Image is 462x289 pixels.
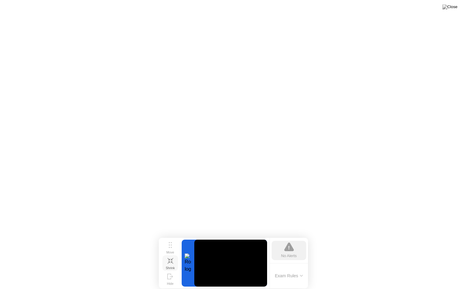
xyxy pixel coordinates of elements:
[166,266,175,270] div: Shrink
[166,250,174,254] div: Move
[273,273,305,278] button: Exam Rules
[162,255,178,271] button: Shrink
[162,240,178,255] button: Move
[162,271,178,287] button: Hide
[281,253,297,259] div: No Alerts
[167,282,174,285] div: Hide
[442,5,457,9] img: Close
